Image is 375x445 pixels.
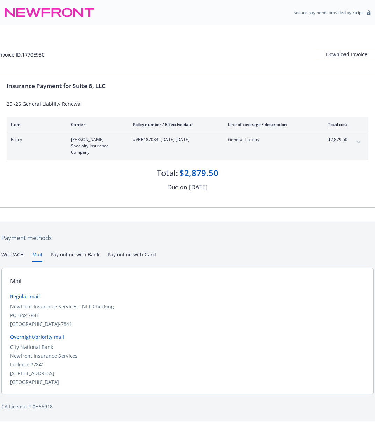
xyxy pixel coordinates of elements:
div: [DATE] [189,183,208,192]
div: Due on [167,183,187,192]
div: Payment methods [1,233,374,242]
button: Pay online with Bank [51,251,99,262]
div: $2,879.50 [179,167,218,179]
div: Total cost [321,122,347,127]
div: Insurance Payment for Suite 6, LLC [7,81,368,90]
div: Policy number / Effective date [133,122,217,127]
p: Secure payments provided by Stripe [294,9,364,15]
span: General Liability [228,137,310,143]
div: Regular mail [10,293,365,300]
div: Lockbox #7841 [10,361,365,368]
div: CA License # 0H55918 [1,403,374,410]
div: [GEOGRAPHIC_DATA]-7841 [10,320,365,328]
div: Newfront Insurance Services [10,352,365,359]
span: $2,879.50 [321,137,347,143]
div: Line of coverage / description [228,122,310,127]
div: Total: [157,167,178,179]
div: [STREET_ADDRESS] [10,370,365,377]
div: Newfront Insurance Services - NFT Checking [10,303,365,310]
button: Pay online with Card [108,251,156,262]
div: [GEOGRAPHIC_DATA] [10,378,365,386]
span: #VBB187034 - [DATE]-[DATE] [133,137,217,143]
span: Policy [11,137,60,143]
div: Mail [10,277,21,286]
div: Overnight/priority mail [10,333,365,341]
div: 25 -26 General Liability Renewal [7,100,368,108]
span: [PERSON_NAME] Specialty Insurance Company [71,137,122,155]
div: City National Bank [10,343,365,351]
div: PO Box 7841 [10,312,365,319]
div: Policy[PERSON_NAME] Specialty Insurance Company#VBB187034- [DATE]-[DATE]General Liability$2,879.5... [7,132,368,160]
div: Carrier [71,122,122,127]
button: expand content [353,137,364,148]
div: Item [11,122,60,127]
button: Wire/ACH [1,251,24,262]
button: Mail [32,251,42,262]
